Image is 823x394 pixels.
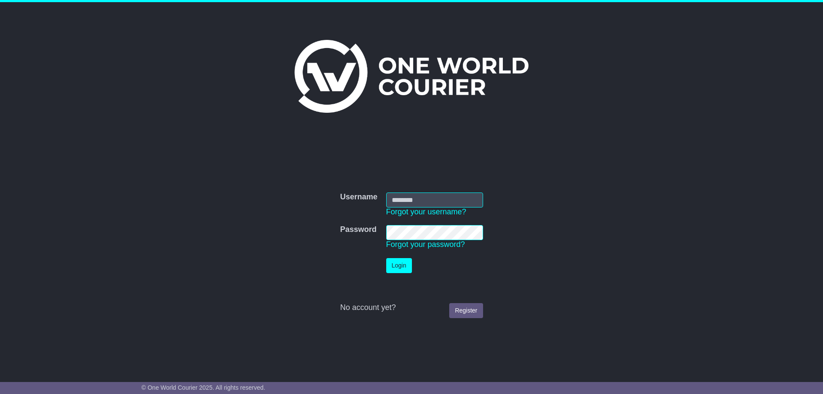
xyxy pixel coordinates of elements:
label: Username [340,192,377,202]
a: Forgot your username? [386,208,466,216]
button: Login [386,258,412,273]
a: Register [449,303,483,318]
img: One World [294,40,529,113]
span: © One World Courier 2025. All rights reserved. [141,384,265,391]
a: Forgot your password? [386,240,465,249]
div: No account yet? [340,303,483,313]
label: Password [340,225,376,235]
